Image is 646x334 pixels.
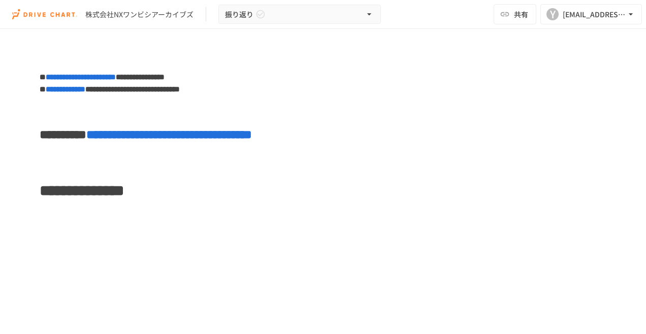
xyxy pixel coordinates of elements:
button: Y[EMAIL_ADDRESS][DOMAIN_NAME] [540,4,642,24]
span: 振り返り [225,8,253,21]
span: 共有 [514,9,528,20]
div: 株式会社NXワンビシアーカイブズ [85,9,193,20]
div: Y [546,8,559,20]
img: i9VDDS9JuLRLX3JIUyK59LcYp6Y9cayLPHs4hOxMB9W [12,6,77,22]
button: 共有 [494,4,536,24]
div: [EMAIL_ADDRESS][DOMAIN_NAME] [563,8,626,21]
button: 振り返り [218,5,381,24]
